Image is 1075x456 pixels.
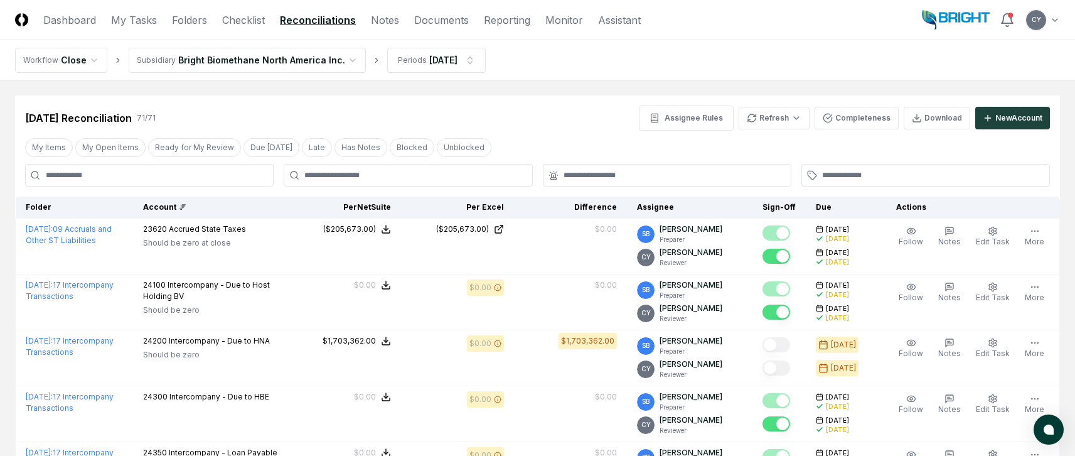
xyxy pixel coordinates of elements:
[899,404,923,414] span: Follow
[896,280,926,306] button: Follow
[437,138,491,157] button: Unblocked
[288,197,401,219] th: Per NetSuite
[826,225,849,234] span: [DATE]
[762,305,790,320] button: Mark complete
[938,293,961,302] span: Notes
[137,55,176,66] div: Subsidiary
[137,112,156,124] div: 71 / 71
[222,13,265,28] a: Checklist
[545,13,583,28] a: Monitor
[826,281,849,290] span: [DATE]
[660,391,722,403] p: [PERSON_NAME]
[595,280,617,291] div: $0.00
[26,392,114,413] a: [DATE]:17 Intercompany Transactions
[414,13,469,28] a: Documents
[976,404,1010,414] span: Edit Task
[641,308,651,318] span: CY
[826,290,849,300] div: [DATE]
[826,248,849,258] span: [DATE]
[660,224,722,235] p: [PERSON_NAME]
[323,224,376,235] div: ($205,673.00)
[976,349,1010,358] span: Edit Task
[514,197,627,219] th: Difference
[762,361,790,376] button: Mark complete
[826,402,849,411] div: [DATE]
[143,280,166,290] span: 24100
[16,197,133,219] th: Folder
[354,391,391,403] button: $0.00
[762,337,790,352] button: Mark complete
[899,349,923,358] span: Follow
[469,282,491,293] div: $0.00
[354,280,391,291] button: $0.00
[280,13,356,28] a: Reconciliations
[936,335,963,362] button: Notes
[429,53,457,67] div: [DATE]
[15,48,486,73] nav: breadcrumb
[323,224,391,235] button: ($205,673.00)
[938,404,961,414] span: Notes
[143,305,278,316] p: Should be zero
[143,202,278,213] div: Account
[899,293,923,302] span: Follow
[660,291,722,300] p: Preparer
[826,393,849,402] span: [DATE]
[660,415,722,426] p: [PERSON_NAME]
[354,280,376,291] div: $0.00
[899,237,923,246] span: Follow
[627,197,752,219] th: Assignee
[484,13,530,28] a: Reporting
[143,280,270,301] span: Intercompany - Due to Host Holding BV
[26,224,53,234] span: [DATE] :
[334,138,387,157] button: Has Notes
[973,391,1012,418] button: Edit Task
[642,341,650,350] span: SB
[143,392,168,401] span: 24300
[762,416,790,432] button: Mark complete
[660,347,722,356] p: Preparer
[922,10,990,30] img: Bright Biomethane North America logo
[752,197,806,219] th: Sign-Off
[411,224,504,235] a: ($205,673.00)
[26,336,53,345] span: [DATE] :
[641,364,651,374] span: CY
[598,13,641,28] a: Assistant
[26,280,114,301] a: [DATE]:17 Intercompany Transactions
[561,335,614,347] div: $1,703,362.00
[25,138,73,157] button: My Items
[642,397,650,406] span: SB
[826,304,849,313] span: [DATE]
[975,107,1050,129] button: NewAccount
[826,258,849,267] div: [DATE]
[243,138,299,157] button: Due Today
[1032,15,1041,24] span: CY
[660,303,722,314] p: [PERSON_NAME]
[43,13,96,28] a: Dashboard
[26,280,53,290] span: [DATE] :
[762,225,790,241] button: Mark complete
[169,336,270,345] span: Intercompany - Due to HNA
[26,224,112,245] a: [DATE]:09 Accruals and Other ST Liabilities
[469,338,491,349] div: $0.00
[1022,391,1047,418] button: More
[1022,335,1047,362] button: More
[831,362,856,374] div: [DATE]
[390,138,434,157] button: Blocked
[595,224,617,235] div: $0.00
[886,202,1050,213] div: Actions
[739,107,810,129] button: Refresh
[762,249,790,264] button: Mark complete
[1034,415,1064,445] button: atlas-launcher
[26,336,114,357] a: [DATE]:17 Intercompany Transactions
[938,237,961,246] span: Notes
[660,280,722,291] p: [PERSON_NAME]
[398,55,427,66] div: Periods
[371,13,399,28] a: Notes
[896,335,926,362] button: Follow
[143,336,167,345] span: 24200
[401,197,514,219] th: Per Excel
[995,112,1042,124] div: New Account
[896,224,926,250] button: Follow
[469,394,491,405] div: $0.00
[831,339,856,350] div: [DATE]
